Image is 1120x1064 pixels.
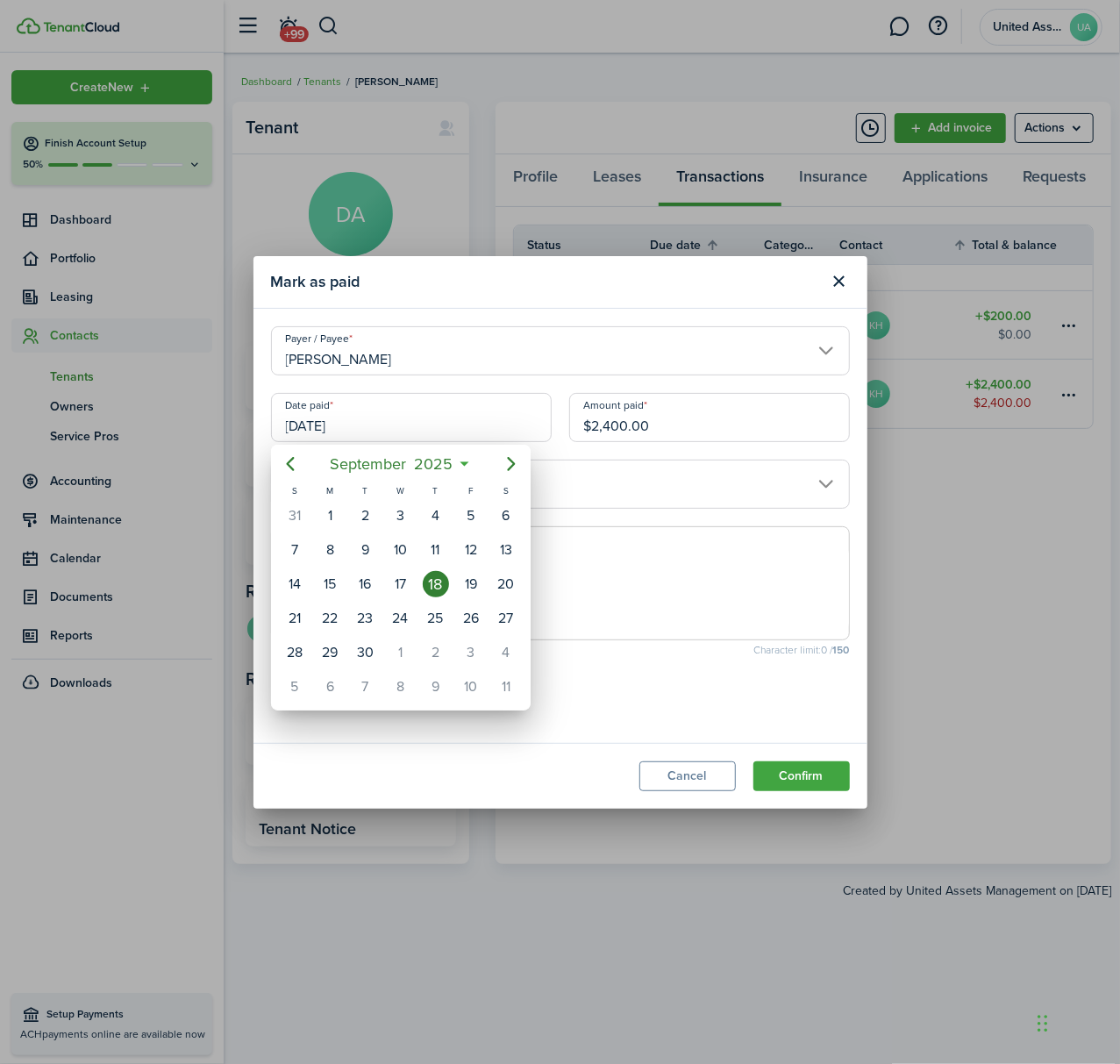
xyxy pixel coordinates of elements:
div: Monday, September 8, 2025 [317,537,343,563]
div: S [277,483,312,498]
div: Saturday, September 27, 2025 [493,605,519,632]
div: Sunday, September 14, 2025 [282,571,308,597]
div: Thursday, October 9, 2025 [422,674,448,700]
div: Sunday, October 5, 2025 [282,674,308,700]
div: Wednesday, September 24, 2025 [387,605,413,632]
div: Thursday, September 25, 2025 [422,605,448,632]
span: September [326,448,410,480]
div: Sunday, September 21, 2025 [282,605,308,632]
div: Tuesday, September 9, 2025 [352,537,378,563]
div: Saturday, September 6, 2025 [493,503,519,529]
div: S [489,483,524,498]
div: Sunday, September 7, 2025 [282,537,308,563]
div: Wednesday, October 1, 2025 [387,639,413,666]
div: Sunday, September 28, 2025 [282,639,308,666]
div: Saturday, October 4, 2025 [493,639,519,666]
div: Saturday, September 20, 2025 [493,571,519,597]
div: Friday, October 10, 2025 [457,674,483,700]
mbsc-button: Next page [494,446,529,482]
div: Thursday, October 2, 2025 [422,639,448,666]
div: Sunday, August 31, 2025 [282,503,308,529]
div: Tuesday, September 2, 2025 [352,503,378,529]
div: Tuesday, September 23, 2025 [352,605,378,632]
div: M [312,483,347,498]
div: F [453,483,488,498]
div: Wednesday, September 17, 2025 [387,571,413,597]
div: Tuesday, September 30, 2025 [352,639,378,666]
div: T [347,483,382,498]
div: Saturday, September 13, 2025 [493,537,519,563]
div: Tuesday, October 7, 2025 [352,674,378,700]
div: W [382,483,417,498]
div: Monday, September 29, 2025 [317,639,343,666]
div: Friday, September 5, 2025 [457,503,483,529]
div: Today, Thursday, September 18, 2025 [422,571,448,597]
div: Saturday, October 11, 2025 [493,674,519,700]
div: Monday, September 15, 2025 [317,571,343,597]
div: Tuesday, September 16, 2025 [352,571,378,597]
div: Friday, September 12, 2025 [457,537,483,563]
div: Thursday, September 4, 2025 [422,503,448,529]
mbsc-button: Previous page [273,446,308,482]
div: Wednesday, September 10, 2025 [387,537,413,563]
span: 2025 [410,448,457,480]
div: Monday, September 22, 2025 [317,605,343,632]
div: Friday, September 19, 2025 [457,571,483,597]
div: Monday, October 6, 2025 [317,674,343,700]
mbsc-button: September2025 [319,448,464,480]
div: Thursday, September 11, 2025 [422,537,448,563]
div: Wednesday, September 3, 2025 [387,503,413,529]
div: Friday, September 26, 2025 [457,605,483,632]
div: T [417,483,453,498]
div: Monday, September 1, 2025 [317,503,343,529]
div: Wednesday, October 8, 2025 [387,674,413,700]
div: Friday, October 3, 2025 [457,639,483,666]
